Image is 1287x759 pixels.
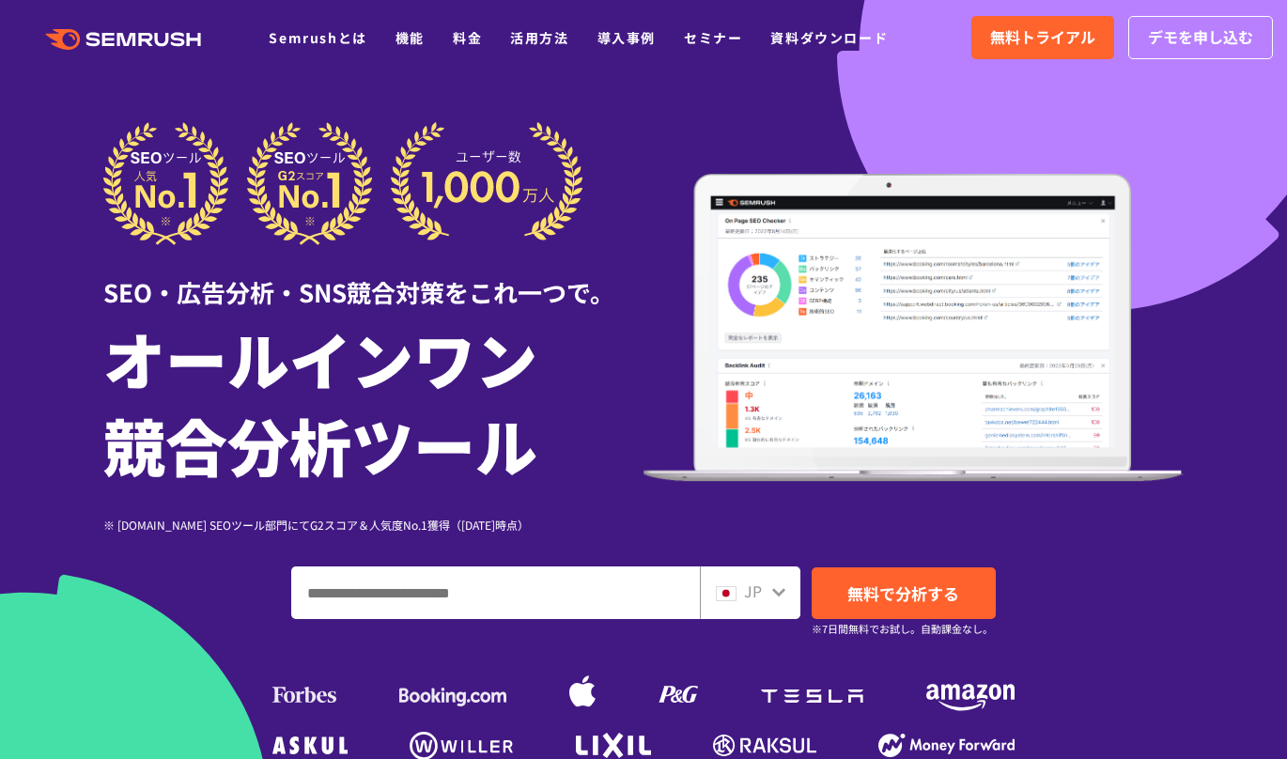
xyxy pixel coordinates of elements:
div: SEO・広告分析・SNS競合対策をこれ一つで。 [103,245,643,310]
a: 導入事例 [597,28,656,47]
a: 無料で分析する [812,567,996,619]
a: 料金 [453,28,482,47]
a: 無料トライアル [971,16,1114,59]
h1: オールインワン 競合分析ツール [103,315,643,488]
small: ※7日間無料でお試し。自動課金なし。 [812,620,993,638]
input: ドメイン、キーワードまたはURLを入力してください [292,567,699,618]
span: JP [744,580,762,602]
span: 無料で分析する [847,581,959,605]
a: Semrushとは [269,28,366,47]
a: 機能 [395,28,425,47]
a: セミナー [684,28,742,47]
a: 資料ダウンロード [770,28,888,47]
a: デモを申し込む [1128,16,1273,59]
a: 活用方法 [510,28,568,47]
div: ※ [DOMAIN_NAME] SEOツール部門にてG2スコア＆人気度No.1獲得（[DATE]時点） [103,516,643,534]
span: デモを申し込む [1148,25,1253,50]
span: 無料トライアル [990,25,1095,50]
